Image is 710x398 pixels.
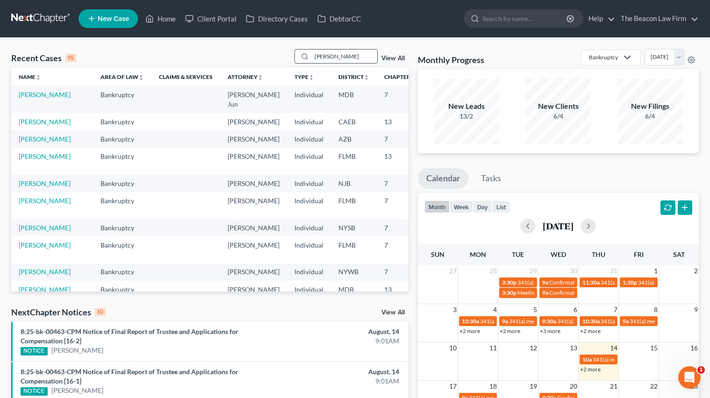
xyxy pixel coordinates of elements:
[634,250,644,258] span: Fri
[549,289,705,296] span: Confirmation hearing for [PERSON_NAME] & [PERSON_NAME]
[543,221,574,231] h2: [DATE]
[693,304,699,315] span: 9
[617,101,683,112] div: New Filings
[180,10,241,27] a: Client Portal
[381,55,405,62] a: View All
[377,281,423,307] td: 13
[21,368,238,385] a: 8:25-bk-00463-CPM Notice of Final Report of Trustee and Applications for Compensation [16-1]
[609,342,618,354] span: 14
[331,263,377,281] td: NYWB
[36,75,41,80] i: unfold_more
[384,73,416,80] a: Chapterunfold_more
[138,75,144,80] i: unfold_more
[95,308,106,316] div: 10
[500,327,520,334] a: +2 more
[51,346,103,355] a: [PERSON_NAME]
[377,219,423,236] td: 7
[93,219,151,236] td: Bankruptcy
[93,236,151,263] td: Bankruptcy
[470,250,486,258] span: Mon
[19,197,71,205] a: [PERSON_NAME]
[331,86,377,113] td: MDB
[287,148,331,175] td: Individual
[582,318,600,325] span: 10:30a
[377,113,423,130] td: 13
[308,75,314,80] i: unfold_more
[19,179,71,187] a: [PERSON_NAME]
[19,118,71,126] a: [PERSON_NAME]
[473,168,509,189] a: Tasks
[488,265,498,277] span: 28
[601,318,691,325] span: 341(a) meeting for [PERSON_NAME]
[448,342,458,354] span: 10
[19,224,71,232] a: [PERSON_NAME]
[338,73,369,80] a: Districtunfold_more
[502,318,508,325] span: 9a
[19,135,71,143] a: [PERSON_NAME]
[488,342,498,354] span: 11
[287,175,331,192] td: Individual
[93,263,151,281] td: Bankruptcy
[287,236,331,263] td: Individual
[364,75,369,80] i: unfold_more
[51,386,103,395] a: [PERSON_NAME]
[482,10,568,27] input: Search by name...
[258,75,263,80] i: unfold_more
[529,265,538,277] span: 29
[532,304,538,315] span: 5
[331,236,377,263] td: FLMB
[331,219,377,236] td: NYSB
[623,279,637,286] span: 1:30p
[502,289,516,296] span: 3:30p
[542,318,556,325] span: 9:30a
[462,318,479,325] span: 10:30a
[480,318,673,325] span: 341(a) meeting for [PERSON_NAME] & [PERSON_NAME] De [PERSON_NAME]
[573,304,578,315] span: 6
[434,112,499,121] div: 13/2
[220,113,287,130] td: [PERSON_NAME]
[19,91,71,99] a: [PERSON_NAME]
[98,15,129,22] span: New Case
[678,366,701,389] iframe: Intercom live chat
[512,250,524,258] span: Tue
[11,306,106,318] div: NextChapter Notices
[450,200,473,213] button: week
[93,281,151,307] td: Bankruptcy
[584,10,615,27] a: Help
[418,168,468,189] a: Calendar
[589,53,618,61] div: Bankruptcy
[331,281,377,307] td: MDB
[609,381,618,392] span: 21
[517,279,608,286] span: 341(a) meeting for [PERSON_NAME]
[21,327,238,345] a: 8:25-bk-00463-CPM Notice of Final Report of Trustee and Applications for Compensation [16-2]
[569,342,578,354] span: 13
[593,356,683,363] span: 341(a) meeting for [PERSON_NAME]
[448,265,458,277] span: 27
[492,304,498,315] span: 4
[294,73,314,80] a: Typeunfold_more
[313,10,366,27] a: DebtorCC
[220,148,287,175] td: [PERSON_NAME]
[617,112,683,121] div: 6/4
[582,279,600,286] span: 11:30a
[613,304,618,315] span: 7
[653,304,659,315] span: 8
[542,289,548,296] span: 9a
[424,200,450,213] button: month
[312,50,377,63] input: Search by name...
[93,175,151,192] td: Bankruptcy
[381,309,405,316] a: View All
[287,130,331,148] td: Individual
[331,192,377,219] td: FLMB
[377,192,423,219] td: 7
[569,265,578,277] span: 30
[697,366,705,374] span: 1
[19,285,86,303] a: [PERSON_NAME][GEOGRAPHIC_DATA]
[582,356,592,363] span: 10a
[331,113,377,130] td: CAEB
[502,279,516,286] span: 3:30p
[623,318,629,325] span: 9a
[377,148,423,175] td: 13
[377,236,423,263] td: 7
[93,148,151,175] td: Bankruptcy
